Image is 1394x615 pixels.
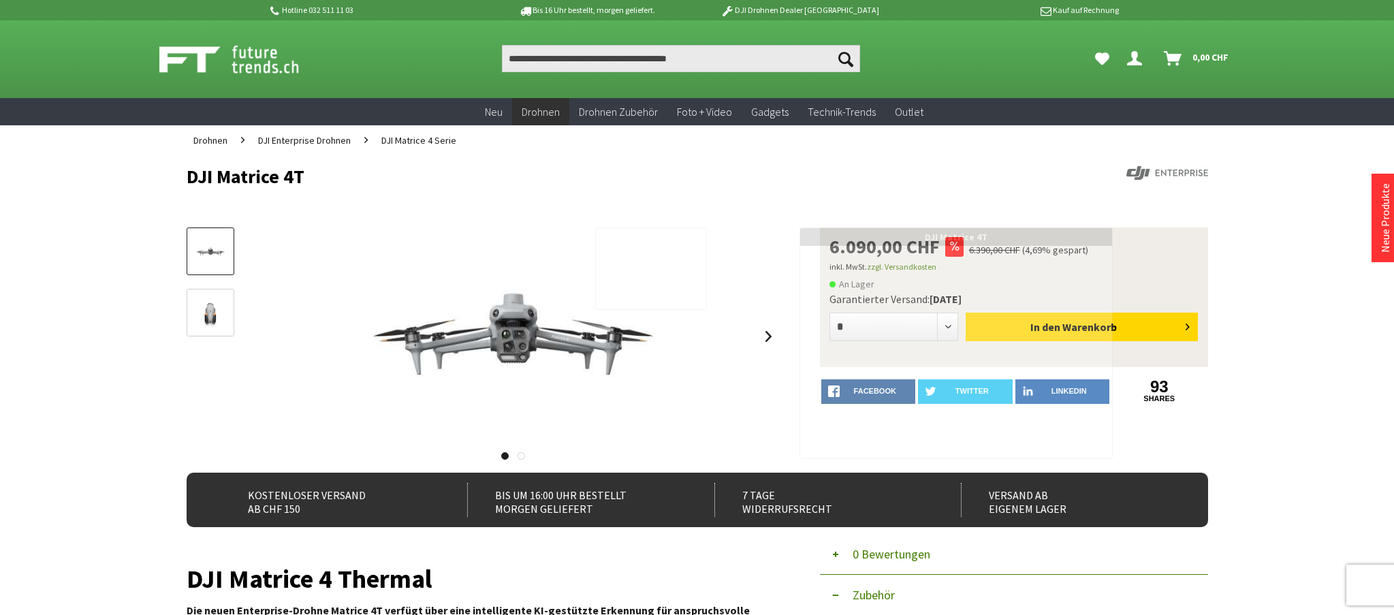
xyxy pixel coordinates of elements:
p: DJI Drohnen Dealer [GEOGRAPHIC_DATA] [693,2,906,18]
span: DJI Matrice 4T [925,231,987,243]
span: Outlet [895,105,923,119]
a: Warenkorb [1158,45,1235,72]
span: Drohnen [522,105,560,119]
span: Gadgets [751,105,789,119]
a: Gadgets [742,98,798,126]
a: Dein Konto [1122,45,1153,72]
h1: DJI Matrice 4 Thermal [187,569,779,588]
img: DJI Enterprise [1126,166,1208,180]
span: Technik-Trends [808,105,876,119]
a: Neue Produkte [1378,183,1392,253]
span: Drohnen Zubehör [579,105,658,119]
span: Neu [485,105,503,119]
p: Kauf auf Rechnung [906,2,1119,18]
a: Foto + Video [667,98,742,126]
div: Bis um 16:00 Uhr bestellt Morgen geliefert [467,483,684,517]
div: 7 Tage Widerrufsrecht [714,483,932,517]
a: Neu [475,98,512,126]
p: Bis 16 Uhr bestellt, morgen geliefert. [481,2,693,18]
img: DJI Matrice 4T [320,227,707,445]
input: Produkt, Marke, Kategorie, EAN, Artikelnummer… [502,45,860,72]
img: Vorschau: DJI Matrice 4T [191,241,230,264]
button: 0 Bewertungen [820,534,1208,575]
p: Hotline 032 511 11 03 [268,2,481,18]
a: 93 [1112,379,1207,394]
span: Foto + Video [677,105,732,119]
a: shares [1112,394,1207,403]
button: Suchen [831,45,860,72]
a: Meine Favoriten [1088,45,1116,72]
img: Shop Futuretrends - zur Startseite wechseln [159,42,329,76]
div: Versand ab eigenem Lager [961,483,1178,517]
a: Drohnen [187,125,234,155]
h1: DJI Matrice 4T [187,166,1004,187]
a: Drohnen Zubehör [569,98,667,126]
span: 0,00 CHF [1192,46,1229,68]
a: DJI Enterprise Drohnen [251,125,358,155]
a: DJI Matrice 4 Serie [375,125,463,155]
span: Drohnen [193,134,227,146]
a: Technik-Trends [798,98,885,126]
a: Drohnen [512,98,569,126]
a: Outlet [885,98,933,126]
div: Kostenloser Versand ab CHF 150 [221,483,438,517]
span: DJI Enterprise Drohnen [258,134,351,146]
span: DJI Matrice 4 Serie [381,134,456,146]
